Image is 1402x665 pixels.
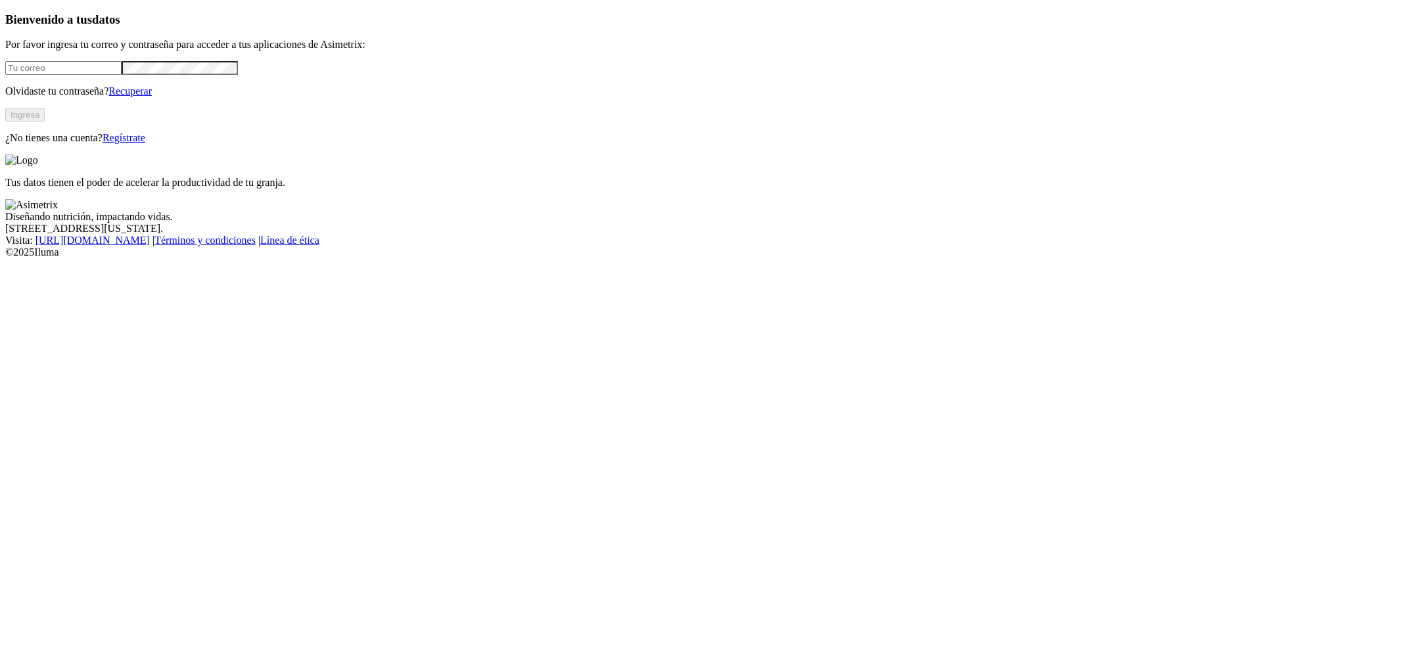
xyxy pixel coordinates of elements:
[5,132,1397,144] p: ¿No tienes una cuenta?
[103,132,145,143] a: Regístrate
[5,235,1397,246] div: Visita : | |
[5,246,1397,258] div: © 2025 Iluma
[35,235,150,246] a: [URL][DOMAIN_NAME]
[5,12,1397,27] h3: Bienvenido a tus
[260,235,319,246] a: Línea de ética
[5,85,1397,97] p: Olvidaste tu contraseña?
[5,154,38,166] img: Logo
[5,199,58,211] img: Asimetrix
[154,235,256,246] a: Términos y condiciones
[5,223,1397,235] div: [STREET_ADDRESS][US_STATE].
[5,177,1397,189] p: Tus datos tienen el poder de acelerar la productividad de tu granja.
[5,39,1397,51] p: Por favor ingresa tu correo y contraseña para acceder a tus aplicaciones de Asimetrix:
[5,61,122,75] input: Tu correo
[5,108,45,122] button: Ingresa
[5,211,1397,223] div: Diseñando nutrición, impactando vidas.
[108,85,152,97] a: Recuperar
[92,12,120,26] span: datos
